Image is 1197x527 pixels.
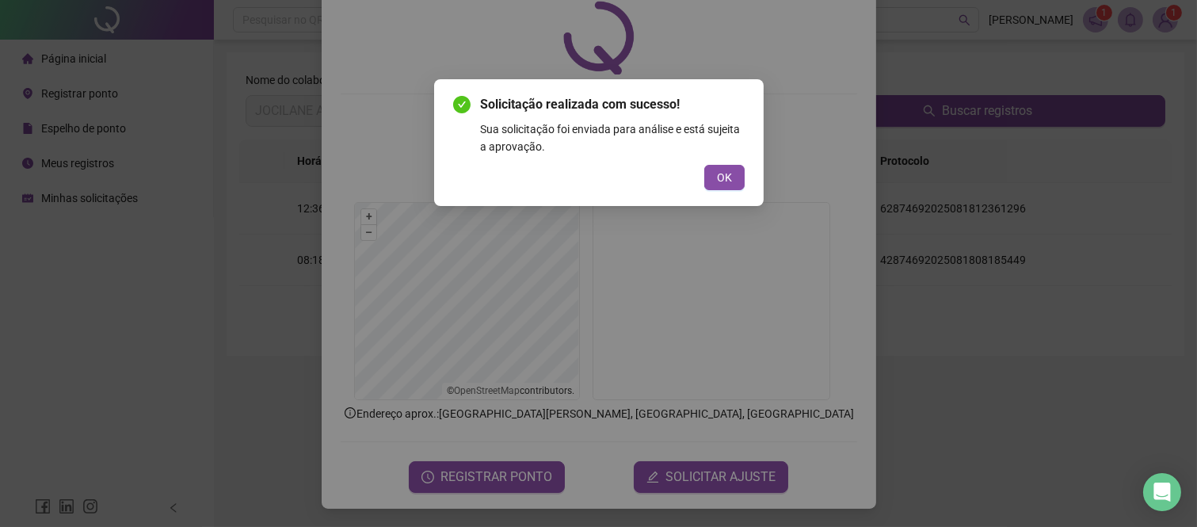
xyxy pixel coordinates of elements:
[453,96,471,113] span: check-circle
[480,120,745,155] div: Sua solicitação foi enviada para análise e está sujeita a aprovação.
[480,95,745,114] span: Solicitação realizada com sucesso!
[1143,473,1181,511] div: Open Intercom Messenger
[717,169,732,186] span: OK
[704,165,745,190] button: OK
